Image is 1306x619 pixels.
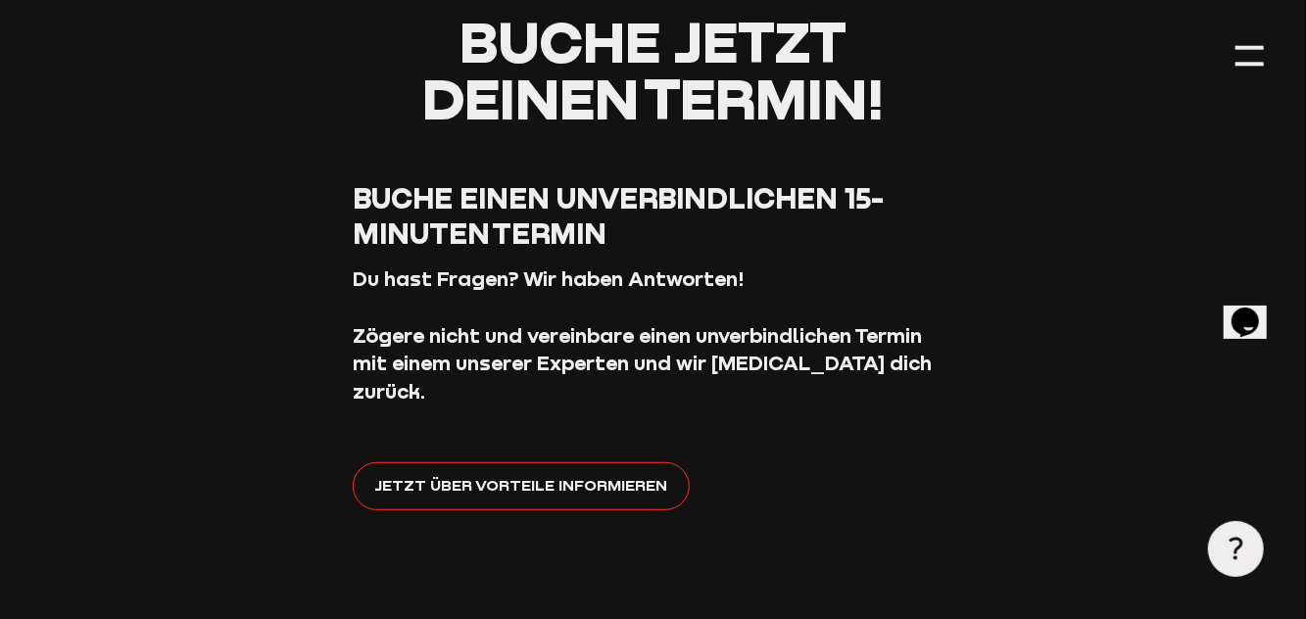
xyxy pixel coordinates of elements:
[353,323,932,404] strong: Zögere nicht und vereinbare einen unverbindlichen Termin mit einem unserer Experten und wir [MEDI...
[375,473,668,498] span: Jetzt über Vorteile informieren
[422,6,884,131] span: Buche jetzt deinen Termin!
[1224,280,1286,339] iframe: chat widget
[353,462,690,510] a: Jetzt über Vorteile informieren
[353,180,884,251] span: Buche einen unverbindlichen 15-Minuten Termin
[353,266,745,291] strong: Du hast Fragen? Wir haben Antworten!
